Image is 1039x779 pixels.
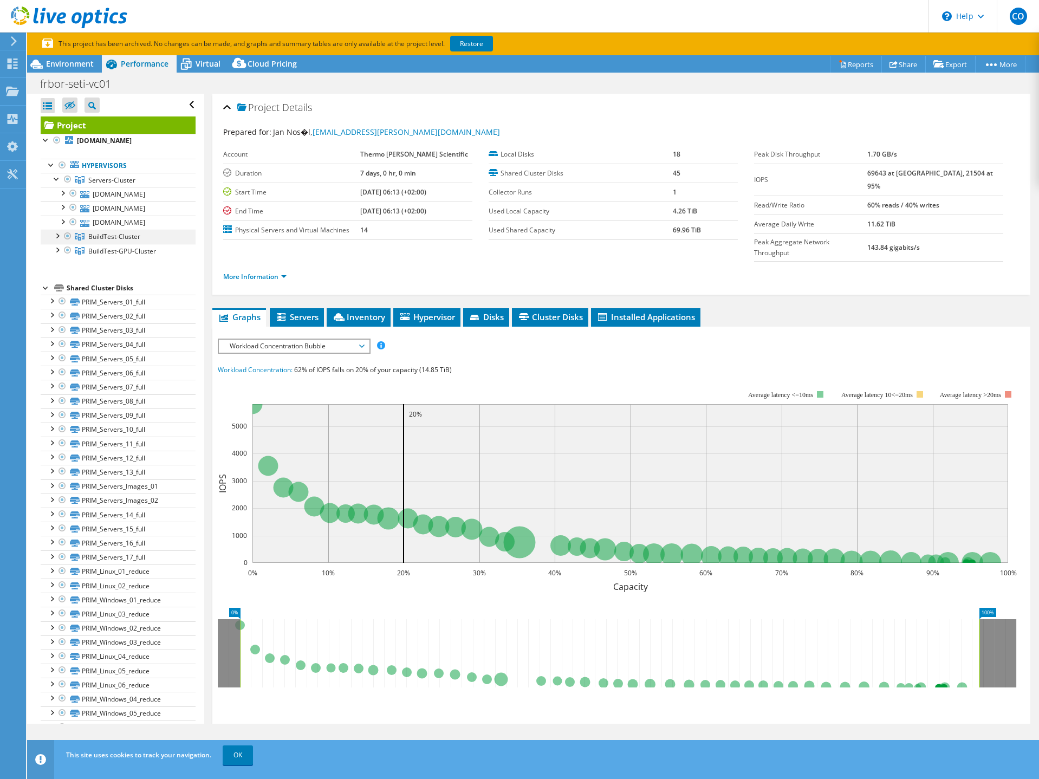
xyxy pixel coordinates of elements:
[41,309,196,323] a: PRIM_Servers_02_full
[223,745,253,765] a: OK
[942,11,952,21] svg: \n
[41,650,196,664] a: PRIM_Linux_04_reduce
[754,219,867,230] label: Average Daily Write
[218,720,347,742] h2: Advanced Graph Controls
[41,593,196,607] a: PRIM_Windows_01_reduce
[41,116,196,134] a: Project
[360,168,416,178] b: 7 days, 0 hr, 0 min
[925,56,976,73] a: Export
[332,311,385,322] span: Inventory
[473,568,486,577] text: 30%
[248,59,297,69] span: Cloud Pricing
[223,206,360,217] label: End Time
[41,692,196,706] a: PRIM_Windows_04_reduce
[673,187,677,197] b: 1
[754,149,867,160] label: Peak Disk Throughput
[489,149,673,160] label: Local Disks
[41,230,196,244] a: BuildTest-Cluster
[754,237,867,258] label: Peak Aggregate Network Throughput
[867,200,939,210] b: 60% reads / 40% writes
[218,365,293,374] span: Workload Concentration:
[41,706,196,720] a: PRIM_Windows_05_reduce
[41,216,196,230] a: [DOMAIN_NAME]
[88,176,135,185] span: Servers-Cluster
[41,635,196,650] a: PRIM_Windows_03_reduce
[41,134,196,148] a: [DOMAIN_NAME]
[41,451,196,465] a: PRIM_Servers_12_full
[41,201,196,215] a: [DOMAIN_NAME]
[926,568,939,577] text: 90%
[41,323,196,337] a: PRIM_Servers_03_full
[999,568,1016,577] text: 100%
[244,558,248,567] text: 0
[489,168,673,179] label: Shared Cluster Disks
[450,36,493,51] a: Restore
[218,311,261,322] span: Graphs
[232,449,247,458] text: 4000
[409,410,422,419] text: 20%
[1010,8,1027,25] span: CO
[673,225,701,235] b: 69.96 TiB
[88,246,156,256] span: BuildTest-GPU-Cluster
[67,282,196,295] div: Shared Cluster Disks
[41,244,196,258] a: BuildTest-GPU-Cluster
[42,38,573,50] p: This project has been archived. No changes can be made, and graphs and summary tables are only av...
[41,380,196,394] a: PRIM_Servers_07_full
[41,522,196,536] a: PRIM_Servers_15_full
[223,127,271,137] label: Prepared for:
[673,150,680,159] b: 18
[223,225,360,236] label: Physical Servers and Virtual Machines
[232,476,247,485] text: 3000
[273,127,500,137] span: Jan Nos�l,
[850,568,863,577] text: 80%
[275,311,319,322] span: Servers
[489,225,673,236] label: Used Shared Capacity
[41,607,196,621] a: PRIM_Linux_03_reduce
[940,391,1001,399] text: Average latency >20ms
[489,187,673,198] label: Collector Runs
[613,581,648,593] text: Capacity
[360,150,468,159] b: Thermo [PERSON_NAME] Scientific
[360,225,368,235] b: 14
[223,149,360,160] label: Account
[41,295,196,309] a: PRIM_Servers_01_full
[41,664,196,678] a: PRIM_Linux_05_reduce
[88,232,140,241] span: BuildTest-Cluster
[624,568,637,577] text: 50%
[41,479,196,494] a: PRIM_Servers_Images_01
[881,56,926,73] a: Share
[775,568,788,577] text: 70%
[35,78,128,90] h1: frbor-seti-vc01
[77,136,132,145] b: [DOMAIN_NAME]
[282,101,312,114] span: Details
[248,568,257,577] text: 0%
[41,550,196,564] a: PRIM_Servers_17_full
[41,621,196,635] a: PRIM_Windows_02_reduce
[673,206,697,216] b: 4.26 TiB
[517,311,583,322] span: Cluster Disks
[223,187,360,198] label: Start Time
[41,408,196,423] a: PRIM_Servers_09_full
[223,168,360,179] label: Duration
[830,56,882,73] a: Reports
[294,365,452,374] span: 62% of IOPS falls on 20% of your capacity (14.85 TiB)
[232,531,247,540] text: 1000
[748,391,813,399] tspan: Average latency <=10ms
[41,564,196,579] a: PRIM_Linux_01_reduce
[224,340,363,353] span: Workload Concentration Bubble
[41,394,196,408] a: PRIM_Servers_08_full
[867,150,897,159] b: 1.70 GB/s
[41,508,196,522] a: PRIM_Servers_14_full
[66,750,211,759] span: This site uses cookies to track your navigation.
[41,579,196,593] a: PRIM_Linux_02_reduce
[41,337,196,352] a: PRIM_Servers_04_full
[41,187,196,201] a: [DOMAIN_NAME]
[867,243,920,252] b: 143.84 gigabits/s
[489,206,673,217] label: Used Local Capacity
[596,311,695,322] span: Installed Applications
[41,159,196,173] a: Hypervisors
[41,720,196,735] a: PRIM_Windows_06_reduce
[548,568,561,577] text: 40%
[41,366,196,380] a: PRIM_Servers_06_full
[217,474,229,493] text: IOPS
